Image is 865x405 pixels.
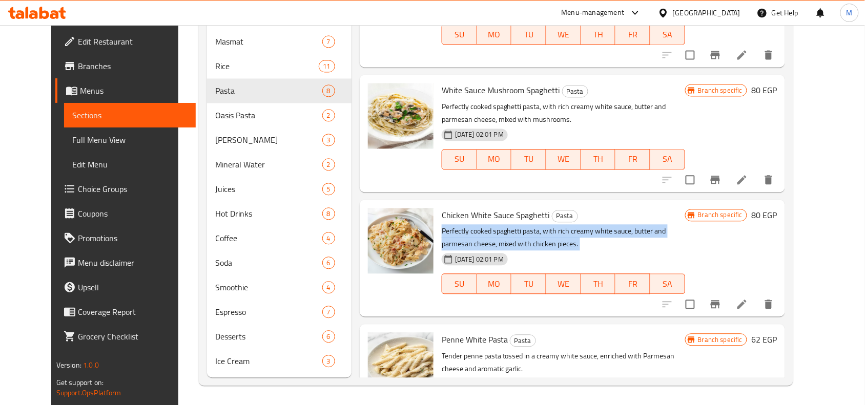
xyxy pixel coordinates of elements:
a: Menus [55,78,196,103]
a: Menu disclaimer [55,250,196,275]
div: items [322,306,335,318]
span: Juices [215,183,322,195]
button: delete [756,167,781,192]
div: Espresso7 [207,300,352,324]
img: Chicken White Sauce Spaghetti [368,208,434,273]
span: Branch specific [694,86,747,95]
img: Penne White Pasta [368,332,434,398]
span: Choice Groups [78,183,188,195]
a: Edit Restaurant [55,29,196,54]
button: WE [546,149,581,169]
span: 4 [323,283,335,292]
button: Branch-specific-item [703,292,728,316]
button: TH [581,149,616,169]
div: Ice Cream3 [207,349,352,373]
p: Perfectly cooked spaghetti pasta, with rich creamy white sauce, butter and parmesan cheese, mixed... [442,100,685,126]
span: Full Menu View [72,134,188,146]
span: FR [620,152,646,166]
button: SU [442,24,477,45]
a: Full Menu View [64,127,196,152]
div: Desserts [215,330,322,343]
div: items [322,207,335,220]
button: FR [615,273,650,294]
span: [DATE] 02:01 PM [451,130,508,139]
div: Rice [215,60,319,72]
span: SU [446,276,473,291]
button: TH [581,24,616,45]
a: Coverage Report [55,300,196,324]
span: TH [585,276,612,291]
span: Branches [78,60,188,72]
div: Hot Drinks8 [207,201,352,226]
button: SU [442,149,477,169]
div: Mineral Water2 [207,152,352,177]
span: 1.0.0 [83,358,99,372]
div: [PERSON_NAME]3 [207,127,352,152]
span: Menu disclaimer [78,257,188,269]
p: Perfectly cooked spaghetti pasta, with rich creamy white sauce, butter and parmesan cheese, mixed... [442,225,685,250]
a: Promotions [55,226,196,250]
span: 8 [323,86,335,96]
span: Chicken White Sauce Spaghetti [442,207,550,223]
button: TH [581,273,616,294]
a: Support.OpsPlatform [56,386,121,399]
div: Masmat7 [207,29,352,54]
span: FR [620,276,646,291]
a: Coupons [55,201,196,226]
span: 6 [323,332,335,342]
div: items [322,84,335,97]
div: Oasis Pasta2 [207,103,352,127]
button: FR [615,149,650,169]
span: Hot Drinks [215,207,322,220]
span: 2 [323,160,335,169]
span: TU [516,276,542,291]
div: Pasta [510,334,536,347]
span: Get support on: [56,376,104,389]
span: 3 [323,135,335,145]
span: Soda [215,257,322,269]
div: items [322,134,335,146]
div: items [322,281,335,293]
span: 5 [323,184,335,194]
img: White Sauce Mushroom Spaghetti [368,83,434,148]
div: Menu-management [562,7,625,19]
div: items [322,355,335,367]
div: Smoothie [215,281,322,293]
span: TU [516,152,542,166]
span: SA [654,152,681,166]
span: WE [550,27,577,42]
span: MO [481,276,508,291]
span: Grocery Checklist [78,330,188,343]
button: FR [615,24,650,45]
div: items [322,109,335,121]
button: TU [511,24,546,45]
button: WE [546,24,581,45]
span: 11 [319,61,335,71]
span: Edit Restaurant [78,35,188,48]
a: Edit menu item [736,174,748,186]
a: Branches [55,54,196,78]
span: Select to update [679,44,701,66]
div: Pasta [215,84,322,97]
span: Pasta [563,86,588,97]
span: WE [550,152,577,166]
button: MO [477,273,512,294]
div: Ice Cream [215,355,322,367]
div: items [319,60,335,72]
div: Coffee4 [207,226,352,250]
span: SU [446,27,473,42]
button: TU [511,149,546,169]
div: Espresso [215,306,322,318]
span: SA [654,27,681,42]
span: Penne White Pasta [442,332,508,347]
span: Coverage Report [78,306,188,318]
a: Edit Menu [64,152,196,177]
h6: 62 EGP [751,332,777,347]
div: items [322,232,335,244]
span: Masmat [215,35,322,48]
span: 7 [323,307,335,317]
span: [DATE] 02:01 PM [451,254,508,264]
div: Smoothie4 [207,275,352,300]
span: Coffee [215,232,322,244]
